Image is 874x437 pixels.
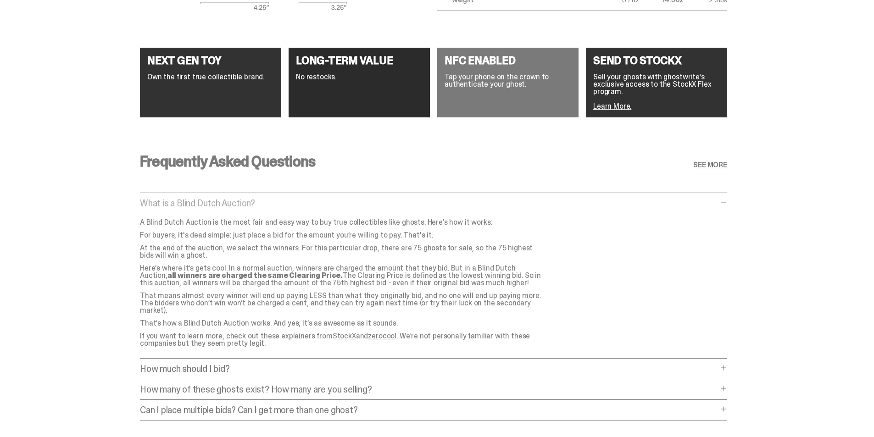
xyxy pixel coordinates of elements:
p: If you want to learn more, check out these explainers from and . We're not personally familiar wi... [140,332,544,347]
h4: SEND TO STOCKX [593,55,720,66]
a: SEE MORE [693,161,727,169]
p: No restocks. [296,73,423,81]
p: Here’s where it’s gets cool. In a normal auction, winners are charged the amount that they bid. B... [140,265,544,287]
a: Learn More. [593,101,631,111]
h4: LONG-TERM VALUE [296,55,423,66]
p: That’s how a Blind Dutch Auction works. And yes, it’s as awesome as it sounds. [140,320,544,327]
p: For buyers, it's dead simple: just place a bid for the amount you’re willing to pay. That's it. [140,232,544,239]
p: At the end of the auction, we select the winners. For this particular drop, there are 75 ghosts f... [140,244,544,259]
p: What is a Blind Dutch Auction? [140,199,718,208]
h4: NEXT GEN TOY [147,55,274,66]
p: That means almost every winner will end up paying LESS than what they originally bid, and no one ... [140,292,544,314]
p: Own the first true collectible brand. [147,73,274,81]
a: zerocool [368,331,396,341]
a: StockX [333,331,356,341]
h4: NFC ENABLED [445,55,571,66]
p: How many of these ghosts exist? How many are you selling? [140,385,718,394]
p: A Blind Dutch Auction is the most fair and easy way to buy true collectibles like ghosts. Here’s ... [140,219,544,226]
h3: Frequently Asked Questions [140,154,315,169]
p: Can I place multiple bids? Can I get more than one ghost? [140,405,718,415]
p: Tap your phone on the crown to authenticate your ghost. [445,73,571,88]
p: Sell your ghosts with ghostwrite’s exclusive access to the StockX Flex program. [593,73,720,95]
strong: all winners are charged the same Clearing Price. [167,271,343,280]
p: How much should I bid? [140,364,718,373]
